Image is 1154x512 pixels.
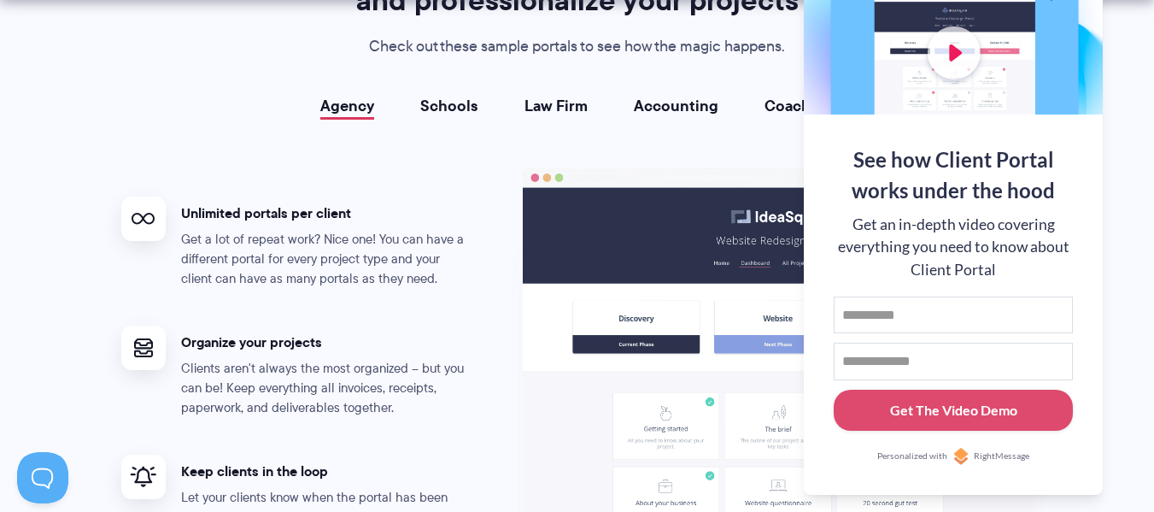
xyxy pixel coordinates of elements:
a: Law Firm [524,97,588,115]
a: Coaching [764,97,834,115]
span: RightMessage [974,450,1029,463]
h4: Organize your projects [181,333,472,351]
div: See how Client Portal works under the hood [834,144,1073,206]
img: Personalized with RightMessage [952,448,969,465]
p: Clients aren't always the most organized – but you can be! Keep everything all invoices, receipts... [181,359,472,418]
p: Check out these sample portals to see how the magic happens. [221,34,934,60]
span: Personalized with [877,450,947,463]
iframe: Toggle Customer Support [17,452,68,503]
h4: Unlimited portals per client [181,204,472,222]
div: Get The Video Demo [890,400,1017,421]
p: Get a lot of repeat work? Nice one! You can have a different portal for every project type and yo... [181,230,472,289]
a: Accounting [634,97,718,115]
a: Personalized withRightMessage [834,448,1073,465]
a: Schools [420,97,478,115]
a: Agency [320,97,374,115]
button: Get The Video Demo [834,390,1073,432]
h4: Keep clients in the loop [181,462,472,480]
div: Get an in-depth video covering everything you need to know about Client Portal [834,214,1073,281]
